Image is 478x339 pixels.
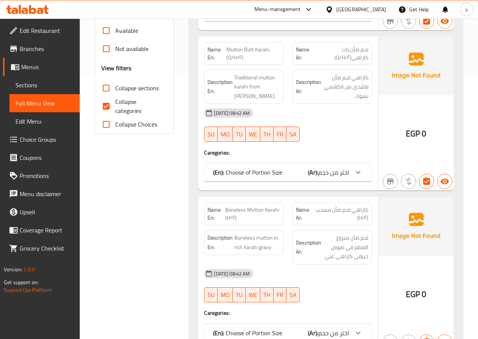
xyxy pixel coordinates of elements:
span: WE [249,129,257,140]
span: [DATE] 08:42 AM [211,270,253,277]
span: Menu disclaimer [20,189,74,198]
button: Available [437,14,452,29]
p: Choose of Portion Size [213,168,282,177]
h3: View filters [101,64,132,73]
span: Available [115,26,138,35]
span: 0 [422,287,426,302]
button: WE [246,287,260,302]
div: (En): Choose of Portion Size(Ar):اختر من حجم [204,163,372,181]
span: Sections [15,80,74,90]
span: 1.0.0 [23,265,35,274]
span: اختر من حجم [318,167,349,178]
button: SA [286,127,300,142]
span: 0 [422,126,426,141]
span: SA [289,289,297,300]
span: Boneless Mutton Karahi (H/F) [225,206,280,222]
b: (Ar): [308,167,318,178]
span: Boneless mutton in rich karahi gravy [234,233,280,252]
span: Mutton Butt Karahi (Q/H/F) [226,46,280,62]
div: Menu-management [254,5,301,14]
a: Menus [3,58,80,76]
span: Coverage Report [20,226,74,235]
span: Collapse categories [115,97,162,115]
span: Collapse sections [115,84,159,93]
strong: Description Ar: [296,238,321,257]
h4: Caregories: [204,149,372,156]
a: Sections [9,76,80,94]
span: Full Menu View [15,99,74,108]
button: FR [274,287,286,302]
span: Traditional mutton karahi from Lakshmi Chowk [234,73,280,101]
strong: Name Ar: [296,46,314,62]
span: SU [207,289,215,300]
span: [DATE] 08:42 AM [211,110,253,117]
span: Collapse Choices [115,120,157,129]
button: Not branch specific item [383,14,398,29]
span: Version: [4,265,22,274]
b: (En): [213,167,224,178]
button: WE [246,127,260,142]
button: TU [233,287,246,302]
span: Menus [21,62,74,71]
button: MO [218,127,233,142]
button: TH [260,287,274,302]
strong: Name En: [207,206,225,222]
span: TU [236,129,243,140]
button: SA [286,287,300,302]
span: EGP [406,126,420,141]
button: Has choices [419,14,434,29]
span: WE [249,289,257,300]
span: EGP [406,287,420,302]
span: a [465,5,468,14]
a: Grocery Checklist [3,239,80,257]
span: TU [236,289,243,300]
b: (Ar): [308,327,318,339]
span: MO [221,129,230,140]
span: MO [221,289,230,300]
a: Edit Restaurant [3,22,80,40]
span: FR [277,129,283,140]
span: Choice Groups [20,135,74,144]
strong: Description En: [207,233,233,252]
a: Branches [3,40,80,58]
a: Edit Menu [9,112,80,130]
span: Get support on: [4,277,39,287]
a: Upsell [3,203,80,221]
span: Branches [20,44,74,53]
span: SA [289,129,297,140]
span: Coupons [20,153,74,162]
strong: Name Ar: [296,206,313,222]
button: Available [437,174,452,189]
span: Promotions [20,171,74,180]
a: Promotions [3,167,80,185]
button: Purchased item [401,174,416,189]
button: TU [233,127,246,142]
a: Support.OpsPlatform [4,285,52,295]
button: TH [260,127,274,142]
img: Ae5nvW7+0k+MAAAAAElFTkSuQmCC [378,36,454,95]
button: Purchased item [401,14,416,29]
span: Not available [115,44,149,53]
strong: Description En: [207,77,233,96]
a: Full Menu View [9,94,80,112]
p: Choose of Portion Size [213,328,282,337]
button: Not branch specific item [383,174,398,189]
span: SU [207,129,215,140]
span: TH [263,289,271,300]
span: لحم ضأن منزوع العظم في صوص جريفى كاراهي غني [323,233,368,261]
span: Grocery Checklist [20,244,74,253]
span: كاراهي لحم ضأن تقليدي من لاكشمي تشوك [323,73,368,101]
a: Menu disclaimer [3,185,80,203]
span: Edit Restaurant [20,26,74,35]
span: TH [263,129,271,140]
button: SU [204,127,218,142]
span: لحم ضأن بات كاراهي(Q/H/F) [314,46,368,62]
h4: Caregories: [204,309,372,317]
span: Edit Menu [15,117,74,126]
button: MO [218,287,233,302]
strong: Name En: [207,46,226,62]
strong: Description Ar: [296,77,321,96]
button: FR [274,127,286,142]
button: Has choices [419,174,434,189]
a: Coupons [3,149,80,167]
